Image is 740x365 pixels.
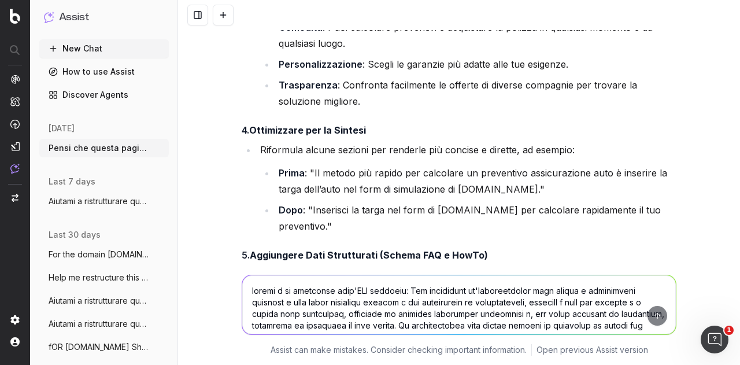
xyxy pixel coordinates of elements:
button: Aiutami a ristrutturare questo articolo [39,192,169,211]
span: last 7 days [49,176,95,187]
img: Activation [10,119,20,129]
img: Assist [10,164,20,174]
span: last 30 days [49,229,101,241]
h4: 5. [242,248,676,262]
span: For the domain [DOMAIN_NAME] identi [49,249,150,260]
span: Aiutami a ristrutturare questo articolo [49,318,150,330]
strong: Personalizzazione [279,58,362,70]
li: : Puoi calcolare preventivi e acquistare la polizza in qualsiasi momento e da qualsiasi luogo. [275,19,676,51]
li: : Scegli le garanzie più adatte alle tue esigenze. [275,56,676,72]
button: Aiutami a ristrutturare questo articolo [39,315,169,333]
strong: Aggiungere Dati Strutturati (Schema FAQ e HowTo) [250,249,488,261]
span: [DATE] [49,123,75,134]
a: How to use Assist [39,62,169,81]
span: Aiutami a ristrutturare questo articolo [49,196,150,207]
li: : "Il metodo più rapido per calcolare un preventivo assicurazione auto è inserire la targa dell’a... [275,165,676,197]
img: Analytics [10,75,20,84]
a: Discover Agents [39,86,169,104]
button: New Chat [39,39,169,58]
span: fOR [DOMAIN_NAME] Show me the [49,341,150,353]
strong: Trasparenza [279,79,338,91]
li: Riformula alcune sezioni per renderle più concise e dirette, ad esempio: [257,142,676,234]
img: Botify logo [10,9,20,24]
span: Help me restructure this article so that [49,272,150,283]
button: Pensi che questa pagina [URL] [39,139,169,157]
h1: Assist [59,9,89,25]
iframe: Intercom live chat [701,326,728,353]
a: Open previous Assist version [536,344,648,356]
button: fOR [DOMAIN_NAME] Show me the [39,338,169,356]
img: Assist [44,12,54,23]
button: Help me restructure this article so that [39,268,169,287]
img: Intelligence [10,97,20,106]
h4: 4. [242,123,676,137]
strong: Ottimizzare per la Sintesi [249,124,366,136]
strong: Dopo [279,204,303,216]
strong: Comodità [279,21,323,33]
button: Aiutami a ristrutturare questo articolo [39,292,169,310]
span: 1 [724,326,734,335]
span: Pensi che questa pagina [URL] [49,142,150,154]
span: Aiutami a ristrutturare questo articolo [49,295,150,307]
img: My account [10,337,20,346]
img: Setting [10,315,20,325]
li: : Confronta facilmente le offerte di diverse compagnie per trovare la soluzione migliore. [275,77,676,109]
img: Switch project [12,194,18,202]
button: Assist [44,9,164,25]
li: : "Inserisci la targa nel form di [DOMAIN_NAME] per calcolare rapidamente il tuo preventivo." [275,202,676,234]
img: Studio [10,142,20,151]
p: Assist can make mistakes. Consider checking important information. [271,344,527,356]
strong: Prima [279,167,305,179]
button: For the domain [DOMAIN_NAME] identi [39,245,169,264]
